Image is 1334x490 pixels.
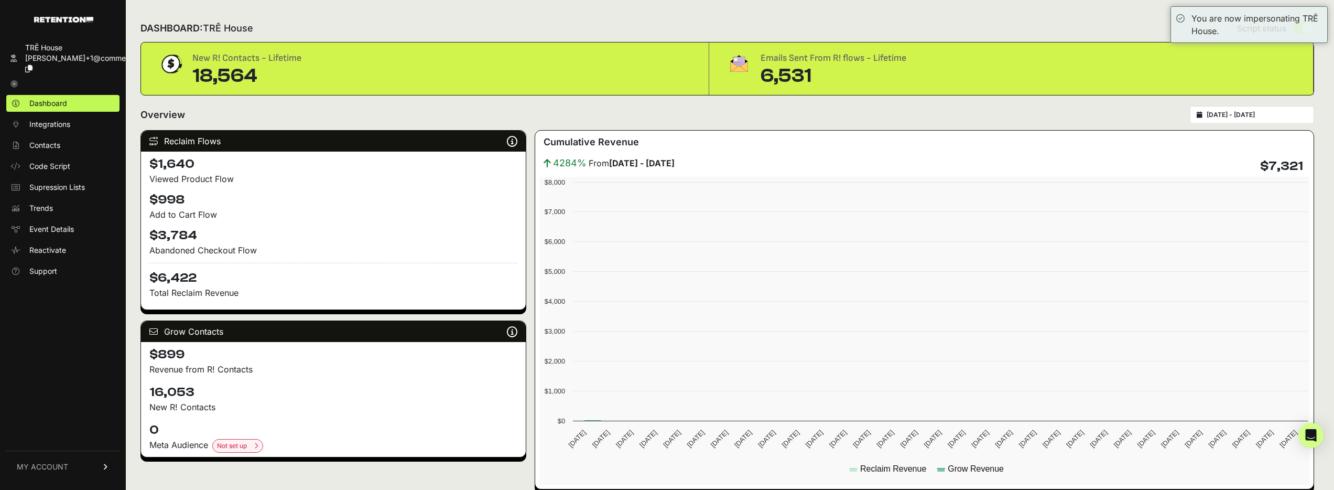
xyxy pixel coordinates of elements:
span: Contacts [29,140,60,151]
span: Code Script [29,161,70,172]
span: Integrations [29,119,70,130]
text: [DATE] [1041,429,1061,449]
span: Dashboard [29,98,67,109]
text: [DATE] [590,429,611,449]
div: Meta Audience [149,439,517,453]
text: [DATE] [733,429,753,449]
text: [DATE] [638,429,658,449]
text: [DATE] [1254,429,1275,449]
text: [DATE] [923,429,943,449]
text: [DATE] [1230,429,1251,449]
text: $3,000 [545,327,565,335]
a: TRĒ House [PERSON_NAME]+1@commerc... [6,39,120,77]
text: $7,000 [545,208,565,216]
p: New R! Contacts [149,401,517,413]
h2: Overview [140,108,185,122]
h4: $899 [149,346,517,363]
a: Event Details [6,221,120,238]
span: Support [29,266,57,276]
span: TRĒ House [203,23,253,34]
div: Viewed Product Flow [149,173,517,185]
a: Trends [6,200,120,217]
a: Integrations [6,116,120,133]
span: 4284% [553,156,587,171]
div: TRĒ House [25,42,139,53]
text: [DATE] [1017,429,1037,449]
div: New R! Contacts - Lifetime [192,51,301,66]
div: Open Intercom Messenger [1298,423,1324,448]
div: Abandoned Checkout Flow [149,244,517,257]
text: [DATE] [661,429,682,449]
a: Contacts [6,137,120,154]
text: $2,000 [545,357,565,365]
p: Revenue from R! Contacts [149,363,517,376]
text: $5,000 [545,268,565,275]
h4: $998 [149,191,517,208]
a: Dashboard [6,95,120,112]
text: $0 [557,417,565,425]
text: [DATE] [1159,429,1180,449]
text: [DATE] [1136,429,1156,449]
div: 6,531 [761,66,906,87]
text: Reclaim Revenue [860,464,926,473]
h4: 16,053 [149,384,517,401]
span: [PERSON_NAME]+1@commerc... [25,54,139,62]
text: [DATE] [614,429,635,449]
text: [DATE] [1065,429,1085,449]
a: Support [6,263,120,280]
a: Supression Lists [6,179,120,196]
div: Emails Sent From R! flows - Lifetime [761,51,906,66]
text: [DATE] [828,429,848,449]
text: $8,000 [545,178,565,186]
img: fa-envelope-19ae18322b30453b285274b1b8af3d052b27d846a4fbe8435d1a52b978f639a2.png [726,51,752,76]
h4: 0 [149,422,517,439]
text: Grow Revenue [948,464,1004,473]
a: MY ACCOUNT [6,451,120,483]
text: [DATE] [1278,429,1298,449]
span: MY ACCOUNT [17,462,68,472]
div: You are now impersonating TRĒ House. [1191,12,1322,37]
h2: DASHBOARD: [140,21,253,36]
text: [DATE] [685,429,706,449]
h3: Cumulative Revenue [544,135,639,150]
text: [DATE] [993,429,1014,449]
text: [DATE] [970,429,990,449]
text: [DATE] [851,429,872,449]
h4: $3,784 [149,227,517,244]
span: Supression Lists [29,182,85,193]
strong: [DATE] - [DATE] [609,158,675,168]
text: [DATE] [567,429,587,449]
a: Reactivate [6,242,120,259]
text: [DATE] [709,429,729,449]
img: dollar-coin-05c43ed7efb7bc0c12610022525b4bbbb207c7efeef5aecc26f025e68dcafac9.png [158,51,184,77]
div: Add to Cart Flow [149,208,517,221]
h4: $1,640 [149,156,517,173]
span: Reactivate [29,245,66,255]
text: [DATE] [875,429,895,449]
text: [DATE] [946,429,967,449]
text: $4,000 [545,297,565,305]
span: Event Details [29,224,74,235]
text: [DATE] [1112,429,1132,449]
text: [DATE] [898,429,919,449]
text: [DATE] [1088,429,1109,449]
a: Code Script [6,158,120,175]
img: Retention.com [34,17,93,23]
text: [DATE] [1183,429,1203,449]
span: From [589,157,675,169]
div: Reclaim Flows [141,131,526,152]
p: Total Reclaim Revenue [149,286,517,299]
text: [DATE] [756,429,777,449]
h4: $6,422 [149,263,517,286]
h4: $7,321 [1260,158,1303,175]
div: 18,564 [192,66,301,87]
text: [DATE] [780,429,800,449]
span: Trends [29,203,53,214]
div: Grow Contacts [141,321,526,342]
text: [DATE] [1207,429,1227,449]
text: $6,000 [545,238,565,246]
text: $1,000 [545,387,565,395]
text: [DATE] [804,429,824,449]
